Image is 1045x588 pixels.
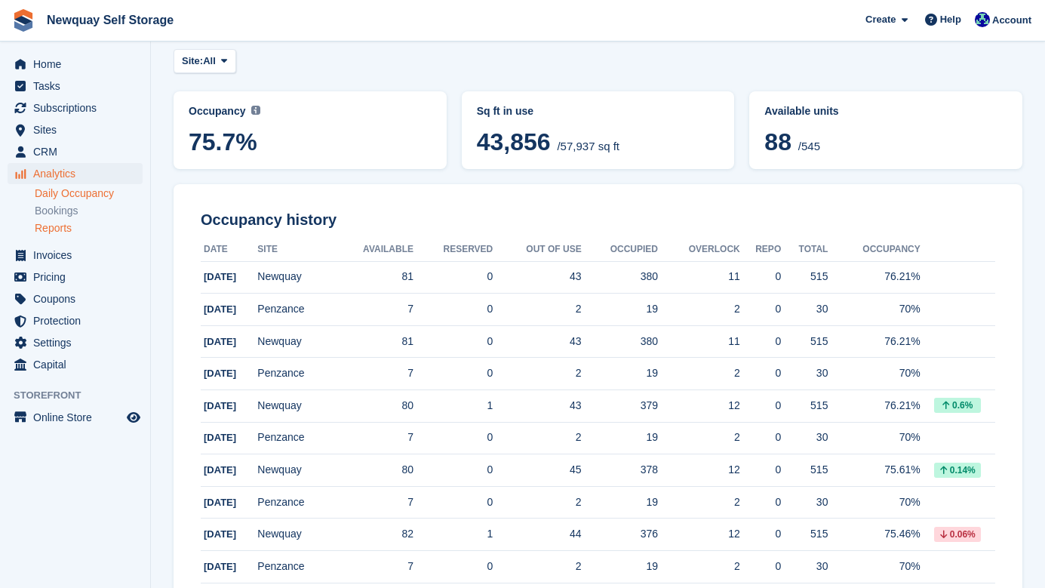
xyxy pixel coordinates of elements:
td: 0 [413,358,493,390]
span: Tasks [33,75,124,97]
th: Total [781,238,828,262]
img: Debbie [975,12,990,27]
td: 0 [413,486,493,519]
div: 0 [740,429,781,445]
td: 76.21% [828,325,920,358]
span: 43,856 [477,128,551,155]
a: Reports [35,221,143,236]
td: 81 [333,325,413,358]
td: 30 [781,294,828,326]
h2: Occupancy history [201,211,995,229]
a: menu [8,163,143,184]
td: 80 [333,390,413,423]
span: Coupons [33,288,124,309]
div: 11 [658,334,740,349]
div: 0 [740,269,781,285]
td: 7 [333,422,413,454]
div: 12 [658,526,740,542]
div: 12 [658,398,740,414]
div: 0 [740,559,781,574]
td: 43 [493,261,581,294]
td: 76.21% [828,261,920,294]
div: 0.14% [934,463,981,478]
td: 82 [333,519,413,551]
span: /57,937 sq ft [557,140,619,152]
th: Occupancy [828,238,920,262]
td: 70% [828,486,920,519]
td: Newquay [257,390,333,423]
div: 19 [582,429,658,445]
th: Out of Use [493,238,581,262]
span: [DATE] [204,400,236,411]
td: 30 [781,551,828,583]
div: 0 [740,334,781,349]
span: [DATE] [204,368,236,379]
span: [DATE] [204,271,236,282]
span: All [203,54,216,69]
a: Newquay Self Storage [41,8,180,32]
div: 2 [658,429,740,445]
span: [DATE] [204,303,236,315]
div: 19 [582,559,658,574]
td: 7 [333,486,413,519]
div: 0 [740,494,781,510]
a: Preview store [124,408,143,426]
a: menu [8,266,143,288]
span: Settings [33,332,124,353]
td: 2 [493,294,581,326]
div: 0.6% [934,398,981,413]
td: 45 [493,454,581,487]
span: 88 [764,128,791,155]
td: 0 [413,261,493,294]
td: 0 [413,551,493,583]
td: 515 [781,325,828,358]
th: Available [333,238,413,262]
span: Sq ft in use [477,105,533,117]
th: Site [257,238,333,262]
span: Help [940,12,961,27]
div: 0 [740,398,781,414]
a: menu [8,310,143,331]
a: menu [8,245,143,266]
span: Capital [33,354,124,375]
span: Storefront [14,388,150,403]
th: Reserved [413,238,493,262]
td: Penzance [257,422,333,454]
div: 19 [582,365,658,381]
td: 0 [413,294,493,326]
span: Subscriptions [33,97,124,119]
td: 1 [413,519,493,551]
a: menu [8,332,143,353]
td: 7 [333,358,413,390]
span: Pricing [33,266,124,288]
td: 0 [413,422,493,454]
button: Site: All [174,49,236,74]
td: Penzance [257,551,333,583]
span: [DATE] [204,336,236,347]
span: Account [992,13,1031,28]
td: 2 [493,486,581,519]
div: 0.06% [934,527,981,542]
td: 80 [333,454,413,487]
div: 0 [740,365,781,381]
td: 0 [413,325,493,358]
div: 2 [658,559,740,574]
div: 380 [582,334,658,349]
td: 2 [493,358,581,390]
a: Bookings [35,204,143,218]
span: Available units [764,105,838,117]
td: 2 [493,551,581,583]
span: [DATE] [204,528,236,540]
th: Date [201,238,257,262]
div: 379 [582,398,658,414]
div: 2 [658,494,740,510]
td: 70% [828,422,920,454]
span: [DATE] [204,432,236,443]
span: Occupancy [189,105,245,117]
div: 0 [740,462,781,478]
div: 0 [740,301,781,317]
img: icon-info-grey-7440780725fd019a000dd9b08b2336e03edf1995a4989e88bcd33f0948082b44.svg [251,106,260,115]
td: 76.21% [828,390,920,423]
span: [DATE] [204,464,236,476]
span: Analytics [33,163,124,184]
